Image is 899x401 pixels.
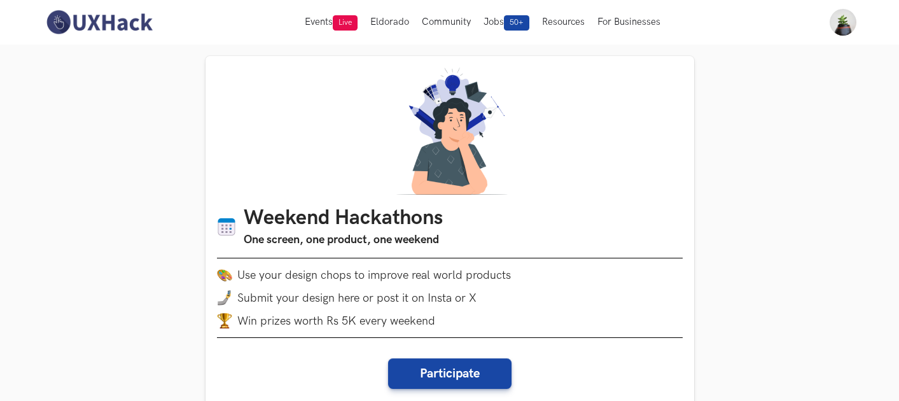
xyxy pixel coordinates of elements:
h1: Weekend Hackathons [244,206,443,231]
li: Use your design chops to improve real world products [217,267,683,283]
img: Calendar icon [217,217,236,237]
button: Participate [388,358,512,389]
img: trophy.png [217,313,232,328]
span: Submit your design here or post it on Insta or X [237,292,477,305]
img: palette.png [217,267,232,283]
span: 50+ [504,15,529,31]
img: mobile-in-hand.png [217,290,232,306]
li: Win prizes worth Rs 5K every weekend [217,313,683,328]
h3: One screen, one product, one weekend [244,231,443,249]
img: A designer thinking [389,67,511,195]
img: Your profile pic [830,9,856,36]
span: Live [333,15,358,31]
img: UXHack-logo.png [43,9,156,36]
